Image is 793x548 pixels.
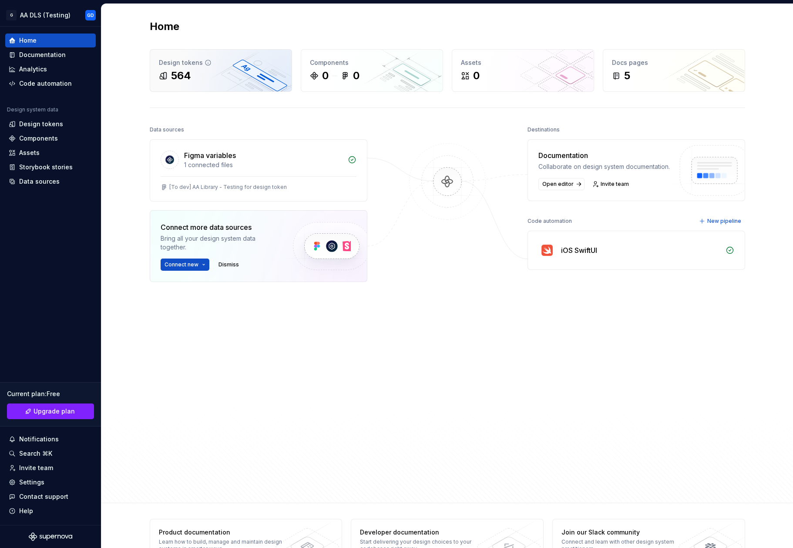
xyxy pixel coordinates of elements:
div: Settings [19,478,44,487]
div: Data sources [19,177,60,186]
div: AA DLS (Testing) [20,11,71,20]
a: Invite team [5,461,96,475]
div: 0 [353,69,360,83]
div: Connect more data sources [161,222,278,232]
div: iOS SwiftUI [561,245,597,256]
a: Upgrade plan [7,403,94,419]
span: Invite team [601,181,629,188]
a: Data sources [5,175,96,188]
span: Upgrade plan [34,407,75,416]
div: Design system data [7,106,58,113]
div: Invite team [19,464,53,472]
div: Assets [19,148,40,157]
a: Design tokens [5,117,96,131]
button: Notifications [5,432,96,446]
button: Search ⌘K [5,447,96,461]
a: Docs pages5 [603,49,745,92]
div: Home [19,36,37,45]
a: Analytics [5,62,96,76]
a: Figma variables1 connected files[To dev] AA Library - Testing for design token [150,139,367,202]
div: Collaborate on design system documentation. [538,162,670,171]
a: Documentation [5,48,96,62]
div: Figma variables [184,150,236,161]
div: 5 [624,69,630,83]
svg: Supernova Logo [29,532,72,541]
h2: Home [150,20,179,34]
a: Invite team [590,178,633,190]
div: 564 [171,69,191,83]
div: Current plan : Free [7,390,94,398]
div: Analytics [19,65,47,74]
div: 1 connected files [184,161,343,169]
div: Components [19,134,58,143]
button: Contact support [5,490,96,504]
a: Settings [5,475,96,489]
button: Help [5,504,96,518]
div: Destinations [528,124,560,136]
div: Contact support [19,492,68,501]
div: Search ⌘K [19,449,52,458]
a: Open editor [538,178,585,190]
div: Code automation [528,215,572,227]
div: Developer documentation [360,528,487,537]
a: Home [5,34,96,47]
div: Help [19,507,33,515]
div: Docs pages [612,58,736,67]
div: Storybook stories [19,163,73,171]
div: Components [310,58,434,67]
a: Design tokens564 [150,49,292,92]
a: Assets [5,146,96,160]
div: Documentation [19,50,66,59]
div: Code automation [19,79,72,88]
div: Assets [461,58,585,67]
a: Storybook stories [5,160,96,174]
button: GAA DLS (Testing)GD [2,6,99,24]
button: Dismiss [215,259,243,271]
div: 0 [322,69,329,83]
div: Data sources [150,124,184,136]
span: Dismiss [218,261,239,268]
button: Connect new [161,259,209,271]
div: Join our Slack community [561,528,688,537]
a: Assets0 [452,49,594,92]
div: GD [87,12,94,19]
div: Design tokens [19,120,63,128]
div: Product documentation [159,528,286,537]
button: New pipeline [696,215,745,227]
div: Documentation [538,150,670,161]
span: New pipeline [707,218,741,225]
div: [To dev] AA Library - Testing for design token [169,184,287,191]
span: Open editor [542,181,574,188]
div: Notifications [19,435,59,444]
span: Connect new [165,261,198,268]
div: Bring all your design system data together. [161,234,278,252]
div: 0 [473,69,480,83]
div: G [6,10,17,20]
a: Components00 [301,49,443,92]
a: Code automation [5,77,96,91]
div: Design tokens [159,58,283,67]
a: Components [5,131,96,145]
